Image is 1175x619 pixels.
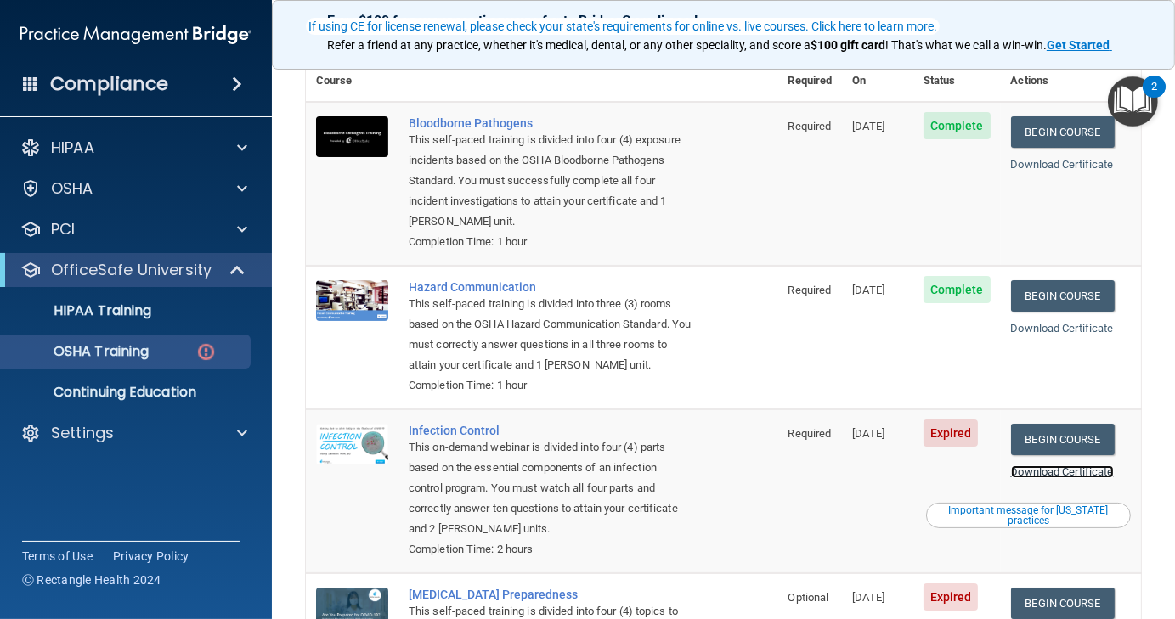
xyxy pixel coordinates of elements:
p: Settings [51,423,114,443]
p: OSHA [51,178,93,199]
span: Complete [924,112,991,139]
a: Privacy Policy [113,548,189,565]
span: Expired [924,419,979,447]
span: Complete [924,276,991,303]
span: Required [788,427,832,440]
th: Status [913,40,1001,102]
div: Completion Time: 1 hour [409,232,693,252]
a: Download Certificate [1011,158,1114,171]
div: This self-paced training is divided into four (4) exposure incidents based on the OSHA Bloodborne... [409,130,693,232]
button: Open Resource Center, 2 new notifications [1108,76,1158,127]
img: danger-circle.6113f641.png [195,341,217,363]
a: OfficeSafe University [20,260,246,280]
a: [MEDICAL_DATA] Preparedness [409,588,693,601]
span: Refer a friend at any practice, whether it's medical, dental, or any other speciality, and score a [327,38,811,52]
a: Begin Course [1011,588,1115,619]
span: Expired [924,583,979,611]
p: PCI [51,219,75,239]
p: OSHA Training [11,343,149,360]
span: Required [788,120,832,132]
a: Begin Course [1011,424,1115,455]
p: HIPAA Training [11,302,151,319]
strong: Get Started [1047,38,1110,52]
span: Required [788,284,832,296]
span: [DATE] [852,120,884,132]
div: If using CE for license renewal, please check your state's requirements for online vs. live cours... [308,20,937,32]
th: Expires On [842,40,912,102]
a: Begin Course [1011,280,1115,312]
th: Actions [1001,40,1141,102]
div: Completion Time: 2 hours [409,539,693,560]
a: Hazard Communication [409,280,693,294]
a: OSHA [20,178,247,199]
img: PMB logo [20,18,251,52]
div: 2 [1151,87,1157,109]
a: Begin Course [1011,116,1115,148]
button: Read this if you are a dental practitioner in the state of CA [926,503,1131,528]
button: If using CE for license renewal, please check your state's requirements for online vs. live cours... [306,18,940,35]
strong: $100 gift card [811,38,885,52]
a: PCI [20,219,247,239]
a: Get Started [1047,38,1112,52]
a: Settings [20,423,247,443]
span: Optional [788,591,829,604]
p: OfficeSafe University [51,260,212,280]
span: Ⓒ Rectangle Health 2024 [22,571,161,588]
span: [DATE] [852,284,884,296]
div: This self-paced training is divided into three (3) rooms based on the OSHA Hazard Communication S... [409,294,693,375]
span: [DATE] [852,427,884,440]
a: Bloodborne Pathogens [409,116,693,130]
div: Important message for [US_STATE] practices [929,505,1128,526]
p: Earn $100 for every practice you refer to Bridge Compliance! [327,13,1120,29]
a: HIPAA [20,138,247,158]
h4: Compliance [50,72,168,96]
a: Download Certificate [1011,322,1114,335]
span: ! That's what we call a win-win. [885,38,1047,52]
div: This on-demand webinar is divided into four (4) parts based on the essential components of an inf... [409,437,693,539]
a: Infection Control [409,424,693,437]
th: Required [778,40,843,102]
div: Completion Time: 1 hour [409,375,693,396]
p: Continuing Education [11,384,243,401]
th: Course [306,40,398,102]
span: [DATE] [852,591,884,604]
p: HIPAA [51,138,94,158]
a: Terms of Use [22,548,93,565]
a: Download Certificate [1011,465,1114,478]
